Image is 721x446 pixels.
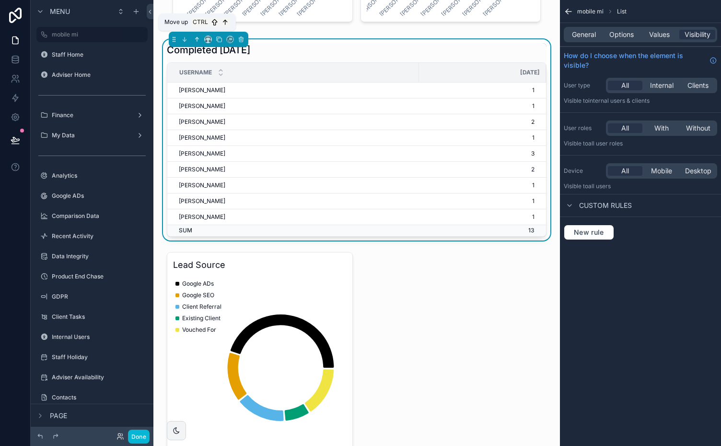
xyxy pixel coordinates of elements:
span: All user roles [588,140,623,147]
label: mobile mi [52,31,142,38]
label: Client Tasks [52,313,146,321]
span: Page [50,411,67,421]
td: [PERSON_NAME] [167,193,419,209]
span: New rule [570,228,608,237]
a: Finance [36,108,148,123]
label: Device [564,167,602,175]
label: User roles [564,124,602,132]
label: Analytics [52,172,146,180]
label: Staff Home [52,51,146,59]
button: New rule [564,225,614,240]
span: Move up [164,18,188,26]
button: Done [128,430,150,444]
a: Staff Holiday [36,350,148,365]
span: Custom rules [579,201,632,210]
h1: Completed [DATE] [167,43,250,57]
a: mobile mi [36,27,148,42]
span: Visibility [685,30,710,39]
td: [PERSON_NAME] [167,98,419,114]
span: Clients [687,81,709,90]
td: 1 [419,98,546,114]
span: Username [179,69,212,76]
a: Staff Home [36,47,148,62]
label: Google ADs [52,192,146,200]
label: GDPR [52,293,146,301]
label: Finance [52,111,132,119]
span: Internal users & clients [588,97,650,104]
td: 1 [419,193,546,209]
label: Adviser Availability [52,374,146,381]
a: GDPR [36,289,148,304]
label: Staff Holiday [52,353,146,361]
p: Visible to [564,140,717,147]
span: Options [609,30,634,39]
td: 2 [419,161,546,177]
td: 1 [419,209,546,225]
label: User type [564,82,602,89]
td: 2 [419,114,546,130]
label: Product End Chase [52,273,146,280]
td: 1 [419,130,546,145]
span: Values [649,30,670,39]
a: Analytics [36,168,148,183]
a: How do I choose when the element is visible? [564,51,717,70]
span: Desktop [685,166,711,176]
span: mobile mi [577,8,604,15]
span: Mobile [651,166,672,176]
a: Contacts [36,390,148,405]
td: [PERSON_NAME] [167,82,419,98]
label: Contacts [52,394,146,401]
td: 3 [419,145,546,161]
span: With [654,123,669,133]
a: Recent Activity [36,229,148,244]
td: [PERSON_NAME] [167,130,419,145]
label: Comparison Data [52,212,146,220]
span: All [621,123,629,133]
span: General [572,30,596,39]
span: How do I choose when the element is visible? [564,51,706,70]
span: [DATE] [520,69,540,76]
label: My Data [52,132,132,139]
a: Client Tasks [36,309,148,325]
a: My Data [36,128,148,143]
span: all users [588,182,611,190]
span: All [621,166,629,176]
label: Data Integrity [52,253,146,260]
p: Visible to [564,182,717,190]
label: Adviser Home [52,71,146,79]
a: Google ADs [36,188,148,204]
td: 13 [419,225,546,236]
p: Visible to [564,97,717,105]
td: [PERSON_NAME] [167,145,419,161]
a: Adviser Availability [36,370,148,385]
td: 1 [419,177,546,193]
span: Internal [650,81,674,90]
span: All [621,81,629,90]
span: Without [686,123,710,133]
span: Menu [50,7,70,16]
label: Recent Activity [52,232,146,240]
span: List [617,8,627,15]
a: Data Integrity [36,249,148,264]
td: [PERSON_NAME] [167,161,419,177]
a: Product End Chase [36,269,148,284]
label: Internal Users [52,333,146,341]
span: Ctrl [192,17,209,27]
td: SUM [167,225,419,236]
td: 1 [419,82,546,98]
a: Internal Users [36,329,148,345]
td: [PERSON_NAME] [167,209,419,225]
td: [PERSON_NAME] [167,177,419,193]
td: [PERSON_NAME] [167,114,419,130]
a: Adviser Home [36,67,148,83]
a: Comparison Data [36,208,148,224]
